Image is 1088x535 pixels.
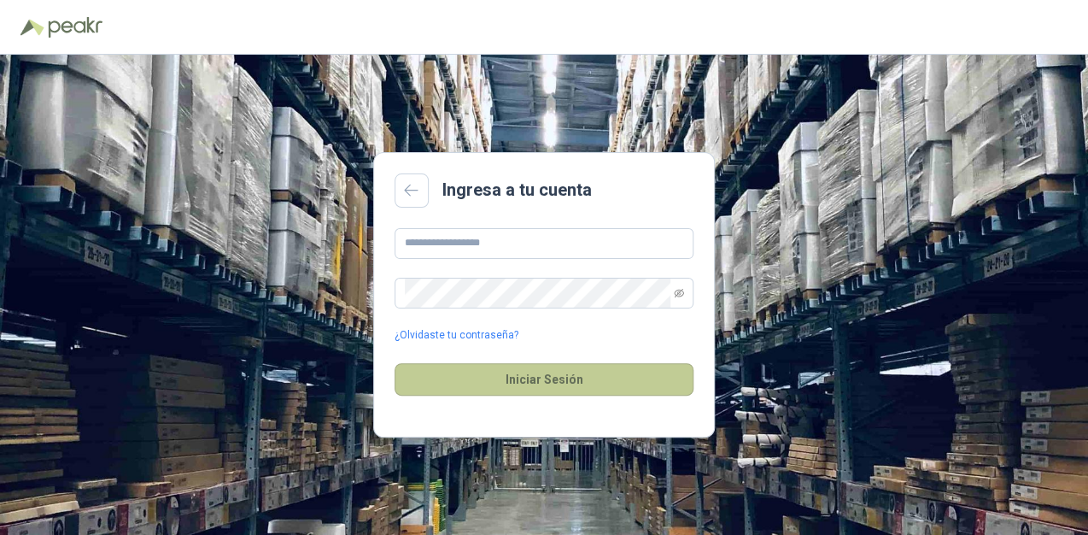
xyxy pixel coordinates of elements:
h2: Ingresa a tu cuenta [442,177,592,203]
img: Peakr [48,17,102,38]
img: Logo [20,19,44,36]
button: Iniciar Sesión [395,363,693,396]
a: ¿Olvidaste tu contraseña? [395,327,518,344]
span: eye-invisible [674,288,684,298]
